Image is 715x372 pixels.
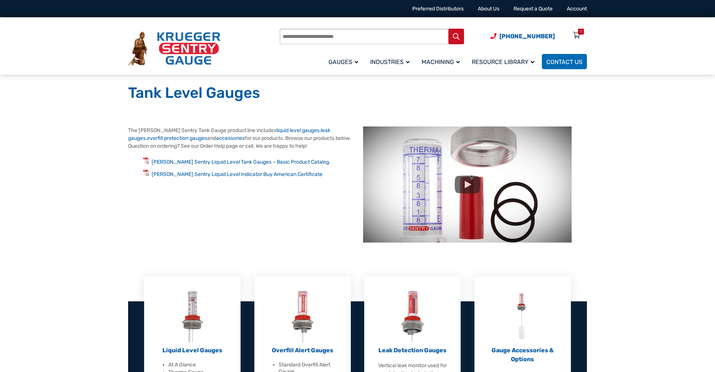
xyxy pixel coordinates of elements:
[374,346,451,355] p: Leak Detection Gauges
[467,53,542,70] a: Resource Library
[168,362,231,368] li: At A Glance
[511,291,534,342] img: Gauge Accessories & Options
[276,127,320,134] a: liquid level gauges
[366,53,417,70] a: Industries
[472,58,534,65] span: Resource Library
[328,58,358,65] span: Gauges
[546,58,582,65] span: Contact Us
[417,53,467,70] a: Machining
[478,6,499,12] a: About Us
[580,29,582,35] div: 1
[370,58,410,65] span: Industries
[422,58,460,65] span: Machining
[264,346,341,355] p: Overfill Alert Gauges
[490,32,555,41] a: Phone Number (920) 434-8860
[412,6,464,12] a: Preferred Distributors
[499,33,555,40] span: [PHONE_NUMBER]
[514,6,553,12] a: Request a Quote
[180,291,204,342] img: Liquid Level Gauges
[128,32,220,66] img: Krueger Sentry Gauge
[291,291,314,342] img: Overfill Alert Gauges
[147,135,207,141] a: overfill protection gauges
[152,171,322,177] a: [PERSON_NAME] Sentry Liquid Level Indicator Buy American Certificate
[567,6,587,12] a: Account
[542,54,587,69] a: Contact Us
[216,135,245,141] a: accessories
[484,346,562,364] p: Gauge Accessories & Options
[324,53,366,70] a: Gauges
[128,126,352,150] p: The [PERSON_NAME] Sentry Tank Gauge product line includes , , and for our products. Browse our pr...
[401,291,424,342] img: Leak Detection Gauges
[153,346,231,355] p: Liquid Level Gauges
[128,84,587,102] h1: Tank Level Gauges
[363,126,572,243] img: Tank Level Gauges
[152,159,329,165] a: [PERSON_NAME] Sentry Liquid Level Tank Gauges – Basic Product Catalog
